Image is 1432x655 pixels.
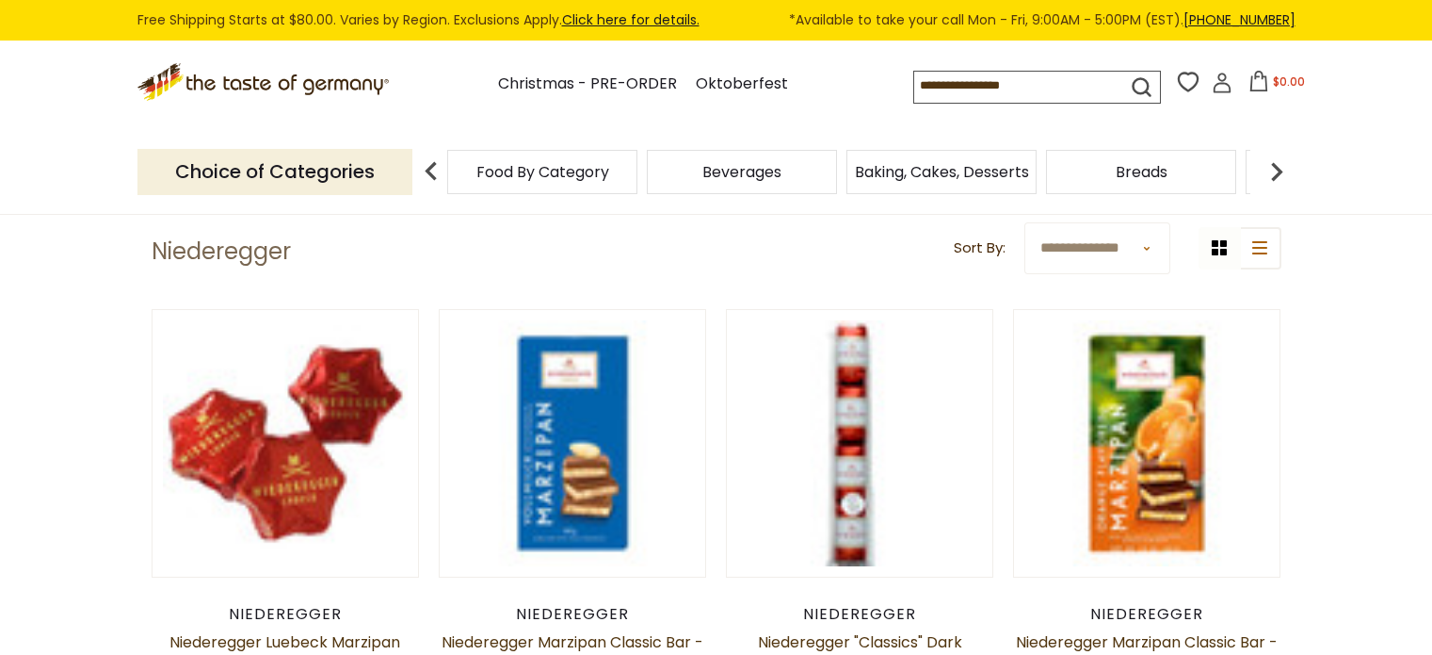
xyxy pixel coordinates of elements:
[1273,74,1305,90] span: $0.00
[152,605,420,624] div: Niederegger
[696,72,788,97] a: Oktoberfest
[855,165,1029,179] a: Baking, Cakes, Desserts
[1116,165,1167,179] a: Breads
[562,10,700,29] a: Click here for details.
[727,310,993,577] img: Niederegger "Classics" Dark Chocolate Marzipan Pralines, 4 pc. 1.8 oz - DEAL
[954,237,1006,260] label: Sort By:
[1183,10,1295,29] a: [PHONE_NUMBER]
[476,165,609,179] a: Food By Category
[1258,153,1295,190] img: next arrow
[439,605,707,624] div: Niederegger
[702,165,781,179] a: Beverages
[153,310,419,577] img: Niederegger Luebeck Marzipan Stars, 0.5 oz, Single Serve - DEAL
[1236,71,1316,99] button: $0.00
[412,153,450,190] img: previous arrow
[137,9,1295,31] div: Free Shipping Starts at $80.00. Varies by Region. Exclusions Apply.
[498,72,677,97] a: Christmas - PRE-ORDER
[137,149,412,195] p: Choice of Categories
[1013,605,1281,624] div: Niederegger
[789,9,1295,31] span: *Available to take your call Mon - Fri, 9:00AM - 5:00PM (EST).
[726,605,994,624] div: Niederegger
[440,310,706,577] img: Niederegger Marzipan Classic Bar - Milk 3.8 oz - DEAL
[1014,310,1280,577] img: Niederegger Marzipan Classic Bar Orange
[152,237,291,266] h1: Niederegger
